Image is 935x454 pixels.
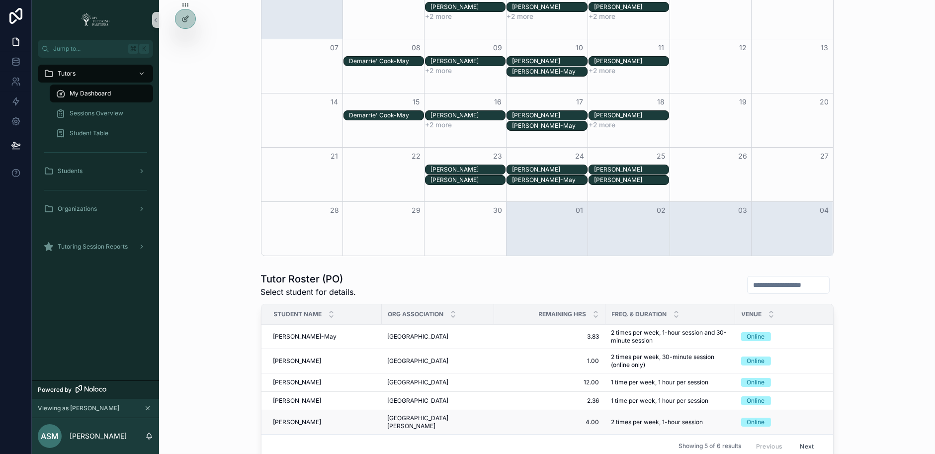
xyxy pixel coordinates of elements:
[53,45,124,53] span: Jump to...
[818,150,830,162] button: 27
[492,204,504,216] button: 30
[349,111,424,120] div: Demarrie' Cook-May
[430,165,505,174] div: Bella Gankin
[430,3,505,11] div: [PERSON_NAME]
[611,378,709,386] span: 1 time per week, 1 hour per session
[273,378,322,386] span: [PERSON_NAME]
[388,310,444,318] span: Org Association
[38,162,153,180] a: Students
[430,111,505,119] div: [PERSON_NAME]
[679,442,741,450] span: Showing 5 of 6 results
[388,333,488,341] a: [GEOGRAPHIC_DATA]
[430,2,505,11] div: Bella Gankin
[425,121,452,129] button: +2 more
[747,357,765,365] div: Online
[388,357,449,365] span: [GEOGRAPHIC_DATA]
[512,176,587,184] div: Jalisia Cook-May
[574,204,586,216] button: 01
[38,200,153,218] a: Organizations
[388,357,488,365] a: [GEOGRAPHIC_DATA]
[261,272,356,286] h1: Tutor Roster (PO)
[594,111,669,120] div: Bella Gankin
[500,378,599,386] a: 12.00
[741,332,842,341] a: Online
[410,96,422,108] button: 15
[273,333,337,341] span: [PERSON_NAME]-May
[594,166,669,174] div: [PERSON_NAME]
[273,418,376,426] a: [PERSON_NAME]
[594,57,669,66] div: Bella Gankin
[32,380,159,399] a: Powered by
[58,167,83,175] span: Students
[388,414,488,430] span: [GEOGRAPHIC_DATA][PERSON_NAME]
[589,12,615,20] button: +2 more
[512,166,587,174] div: [PERSON_NAME]
[430,176,505,184] div: [PERSON_NAME]
[737,150,749,162] button: 26
[349,57,424,65] div: Demarrie' Cook-May
[737,42,749,54] button: 12
[594,176,669,184] div: Sarah Avalyn Adao
[492,150,504,162] button: 23
[737,96,749,108] button: 19
[273,397,376,405] a: [PERSON_NAME]
[388,378,488,386] a: [GEOGRAPHIC_DATA]
[430,176,505,184] div: Sarah Avalyn Adao
[273,418,322,426] span: [PERSON_NAME]
[611,329,729,345] span: 2 times per week, 1-hour session and 30-minute session
[273,357,376,365] a: [PERSON_NAME]
[388,333,449,341] span: [GEOGRAPHIC_DATA]
[741,357,842,365] a: Online
[612,310,667,318] span: Freq. & Duration
[430,111,505,120] div: Bella Gankin
[492,42,504,54] button: 09
[410,204,422,216] button: 29
[741,378,842,387] a: Online
[329,204,340,216] button: 28
[611,418,703,426] span: 2 times per week, 1-hour session
[611,353,729,369] span: 2 times per week, 30-minute session (online only)
[512,57,587,65] div: [PERSON_NAME]
[512,2,587,11] div: Eros Hamilton
[329,150,340,162] button: 21
[140,45,148,53] span: K
[574,150,586,162] button: 24
[512,165,587,174] div: Eros Hamilton
[539,310,587,318] span: Remaining Hrs
[261,286,356,298] span: Select student for details.
[594,57,669,65] div: [PERSON_NAME]
[50,104,153,122] a: Sessions Overview
[512,67,587,76] div: Jalisia Cook-May
[50,85,153,102] a: My Dashboard
[741,396,842,405] a: Online
[742,310,762,318] span: Venue
[594,2,669,11] div: Bella Gankin
[655,96,667,108] button: 18
[747,332,765,341] div: Online
[430,57,505,65] div: [PERSON_NAME]
[425,67,452,75] button: +2 more
[58,243,128,251] span: Tutoring Session Reports
[611,378,729,386] a: 1 time per week, 1 hour per session
[589,121,615,129] button: +2 more
[410,150,422,162] button: 22
[329,42,340,54] button: 07
[273,378,376,386] a: [PERSON_NAME]
[58,70,76,78] span: Tutors
[589,67,615,75] button: +2 more
[41,430,59,442] span: ASM
[655,150,667,162] button: 25
[273,333,376,341] a: [PERSON_NAME]-May
[78,12,113,28] img: App logo
[611,397,709,405] span: 1 time per week, 1 hour per session
[574,96,586,108] button: 17
[430,166,505,174] div: [PERSON_NAME]
[273,397,322,405] span: [PERSON_NAME]
[70,109,123,117] span: Sessions Overview
[58,205,97,213] span: Organizations
[747,396,765,405] div: Online
[500,397,599,405] a: 2.36
[38,404,119,412] span: Viewing as [PERSON_NAME]
[611,397,729,405] a: 1 time per week, 1 hour per session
